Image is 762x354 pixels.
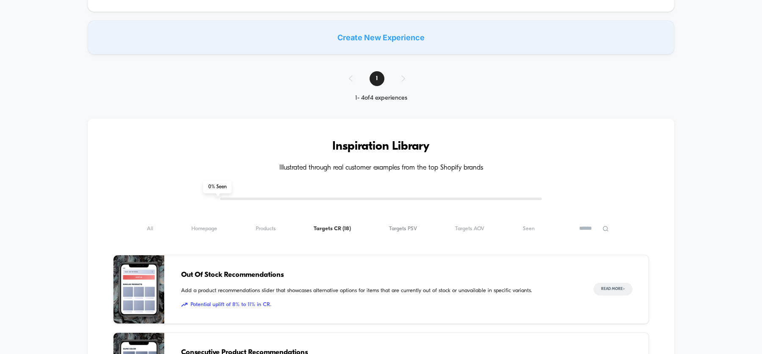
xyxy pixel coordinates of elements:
[523,226,535,232] span: Seen
[191,226,217,232] span: Homepage
[342,226,351,231] span: ( 18 )
[181,301,577,309] span: Potential uplift of 8% to 11% in CR.
[147,226,153,232] span: All
[113,140,649,153] h3: Inspiration Library
[88,20,674,54] div: Create New Experience
[314,226,351,232] span: Targets CR
[455,226,484,232] span: Targets AOV
[389,226,417,232] span: Targets PSV
[181,270,577,281] span: Out Of Stock Recommendations
[113,255,164,323] img: Add a product recommendations slider that showcases alternative options for items that are curren...
[181,287,577,295] span: Add a product recommendations slider that showcases alternative options for items that are curren...
[113,164,649,172] h4: Illustrated through real customer examples from the top Shopify brands
[256,226,276,232] span: Products
[340,95,422,102] div: 1 - 4 of 4 experiences
[594,283,632,295] button: Read More>
[370,71,384,86] span: 1
[203,181,232,193] span: 0 % Seen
